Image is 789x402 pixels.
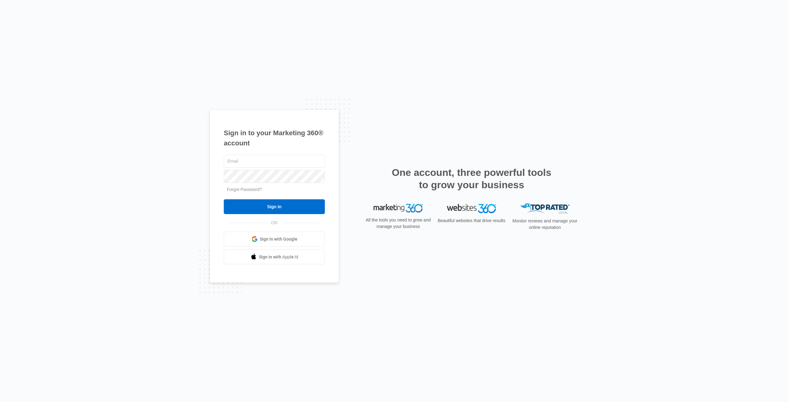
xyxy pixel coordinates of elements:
[510,218,579,231] p: Monitor reviews and manage your online reputation
[224,128,325,148] h1: Sign in to your Marketing 360® account
[224,155,325,168] input: Email
[374,204,423,213] img: Marketing 360
[224,232,325,246] a: Sign in with Google
[437,217,506,224] p: Beautiful websites that drive results
[364,217,433,230] p: All the tools you need to grow and manage your business
[260,236,297,242] span: Sign in with Google
[224,250,325,264] a: Sign in with Apple Id
[259,254,298,260] span: Sign in with Apple Id
[520,204,570,214] img: Top Rated Local
[267,220,282,226] span: OR
[224,199,325,214] input: Sign In
[390,166,553,191] h2: One account, three powerful tools to grow your business
[447,204,496,213] img: Websites 360
[227,187,262,192] a: Forgot Password?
